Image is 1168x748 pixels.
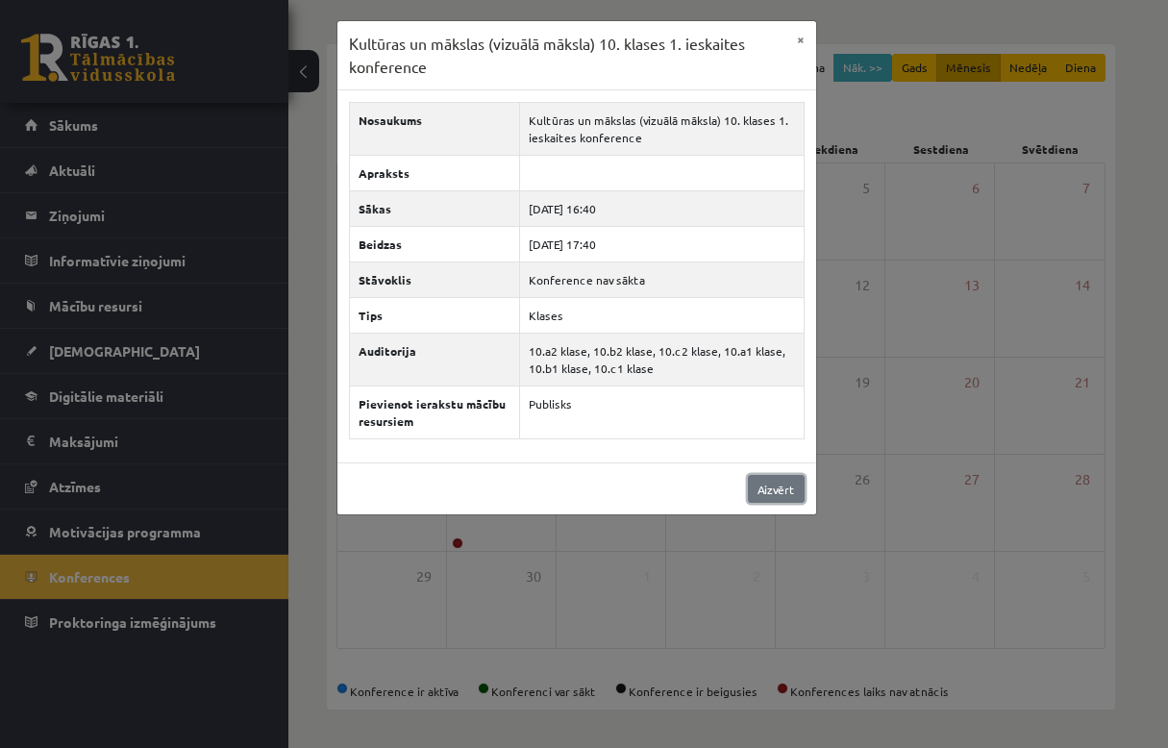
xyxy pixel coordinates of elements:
a: Aizvērt [748,475,805,503]
td: Klases [520,298,805,334]
th: Tips [350,298,520,334]
th: Sākas [350,191,520,227]
td: [DATE] 16:40 [520,191,805,227]
td: [DATE] 17:40 [520,227,805,262]
td: 10.a2 klase, 10.b2 klase, 10.c2 klase, 10.a1 klase, 10.b1 klase, 10.c1 klase [520,334,805,386]
th: Stāvoklis [350,262,520,298]
td: Konference nav sākta [520,262,805,298]
th: Pievienot ierakstu mācību resursiem [350,386,520,439]
button: × [785,21,816,58]
td: Kultūras un mākslas (vizuālā māksla) 10. klases 1. ieskaites konference [520,103,805,156]
th: Nosaukums [350,103,520,156]
th: Auditorija [350,334,520,386]
th: Apraksts [350,156,520,191]
h3: Kultūras un mākslas (vizuālā māksla) 10. klases 1. ieskaites konference [349,33,785,78]
th: Beidzas [350,227,520,262]
td: Publisks [520,386,805,439]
